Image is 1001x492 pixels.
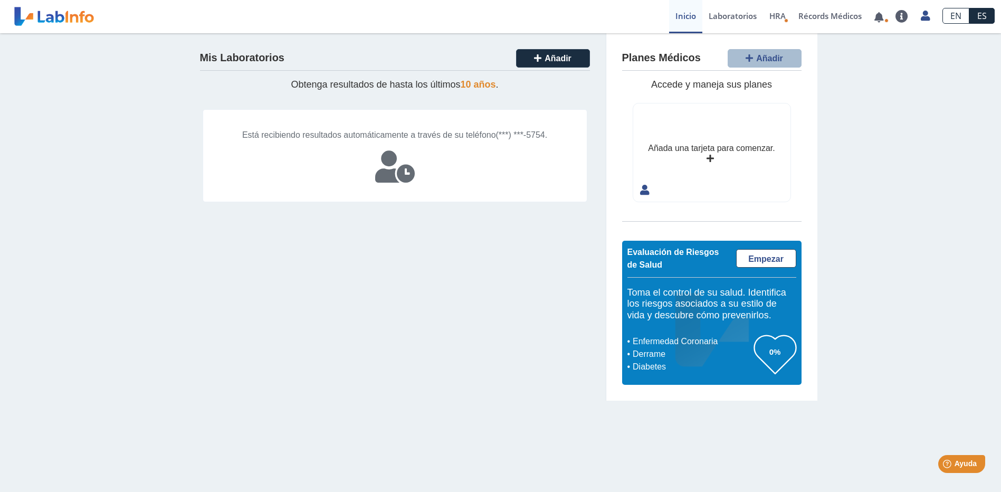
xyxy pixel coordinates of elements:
h3: 0% [754,345,796,358]
span: Evaluación de Riesgos de Salud [627,248,719,269]
span: Añadir [756,54,783,63]
button: Añadir [728,49,802,68]
span: HRA [769,11,786,21]
span: Accede y maneja sus planes [651,79,772,90]
a: ES [969,8,995,24]
li: Derrame [630,348,754,361]
button: Añadir [516,49,590,68]
a: EN [942,8,969,24]
span: Obtenga resultados de hasta los últimos . [291,79,498,90]
span: Está recibiendo resultados automáticamente a través de su teléfono [242,130,496,139]
iframe: Help widget launcher [907,451,989,480]
span: 10 años [461,79,496,90]
span: Añadir [545,54,571,63]
span: Empezar [748,254,784,263]
a: Empezar [736,249,796,268]
h4: Planes Médicos [622,52,701,64]
li: Enfermedad Coronaria [630,335,754,348]
h4: Mis Laboratorios [200,52,284,64]
div: Añada una tarjeta para comenzar. [648,142,775,155]
li: Diabetes [630,361,754,373]
h5: Toma el control de su salud. Identifica los riesgos asociados a su estilo de vida y descubre cómo... [627,287,796,321]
